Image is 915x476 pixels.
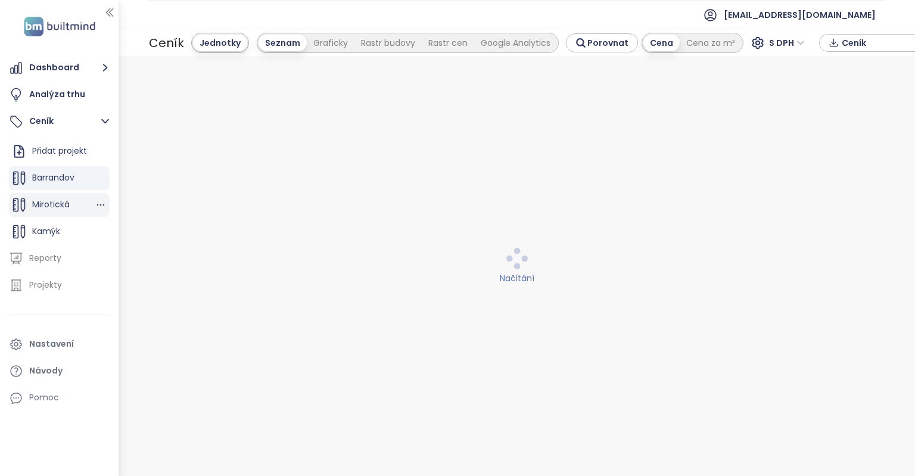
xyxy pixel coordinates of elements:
div: Analýza trhu [29,87,85,102]
button: Porovnat [566,33,638,52]
span: Porovnat [587,36,628,49]
div: Cena [643,35,680,51]
span: S DPH [769,34,805,52]
div: Kamýk [9,220,110,244]
div: Mirotická [9,193,110,217]
div: Přidat projekt [32,144,87,158]
div: Reporty [29,251,61,266]
div: Pomoc [29,390,59,405]
span: [EMAIL_ADDRESS][DOMAIN_NAME] [724,1,876,29]
span: Barrandov [32,172,74,183]
button: Ceník [6,110,113,133]
div: Přidat projekt [9,139,110,163]
div: Barrandov [9,166,110,190]
div: Cena za m² [680,35,742,51]
div: Graficky [307,35,354,51]
img: logo [20,14,99,39]
a: Návody [6,359,113,383]
div: Rastr budovy [354,35,422,51]
div: Ceník [149,32,184,54]
span: Mirotická [32,198,70,210]
span: Kamýk [32,225,60,237]
a: Projekty [6,273,113,297]
div: Rastr cen [422,35,474,51]
div: Nastavení [29,337,74,351]
div: Jednotky [193,35,247,51]
div: Google Analytics [474,35,557,51]
div: Načítání [127,272,908,285]
button: Dashboard [6,56,113,80]
a: Nastavení [6,332,113,356]
div: Návody [29,363,63,378]
div: Projekty [29,278,62,293]
div: Pomoc [6,386,113,410]
a: Reporty [6,247,113,270]
div: Seznam [259,35,307,51]
a: Analýza trhu [6,83,113,107]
